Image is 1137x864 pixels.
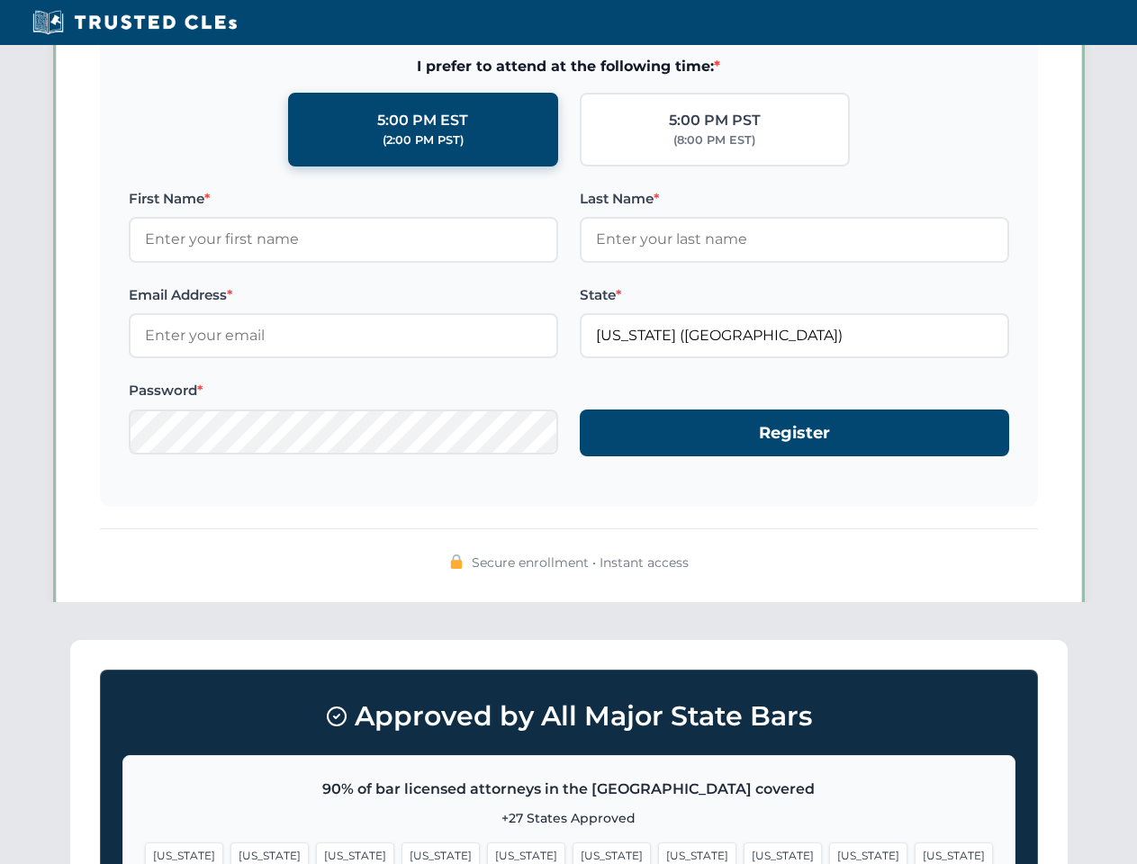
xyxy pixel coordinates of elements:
[145,808,993,828] p: +27 States Approved
[122,692,1015,741] h3: Approved by All Major State Bars
[669,109,761,132] div: 5:00 PM PST
[129,55,1009,78] span: I prefer to attend at the following time:
[580,188,1009,210] label: Last Name
[580,313,1009,358] input: Georgia (GA)
[129,188,558,210] label: First Name
[472,553,689,572] span: Secure enrollment • Instant access
[129,217,558,262] input: Enter your first name
[449,554,464,569] img: 🔒
[27,9,242,36] img: Trusted CLEs
[129,313,558,358] input: Enter your email
[129,380,558,401] label: Password
[129,284,558,306] label: Email Address
[673,131,755,149] div: (8:00 PM EST)
[580,284,1009,306] label: State
[145,778,993,801] p: 90% of bar licensed attorneys in the [GEOGRAPHIC_DATA] covered
[377,109,468,132] div: 5:00 PM EST
[580,217,1009,262] input: Enter your last name
[580,409,1009,457] button: Register
[383,131,464,149] div: (2:00 PM PST)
